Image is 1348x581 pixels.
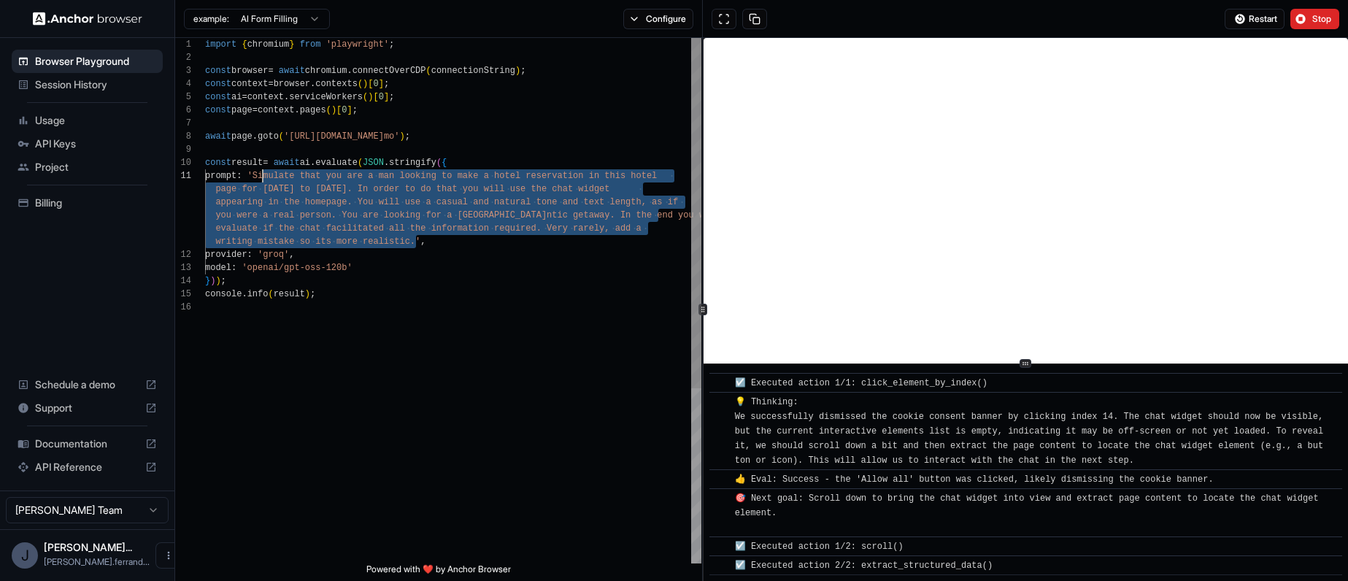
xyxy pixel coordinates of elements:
span: ) [368,92,373,102]
div: Schedule a demo [12,373,163,396]
span: 🎯 Next goal: Click the 'Allow all' button (index 14) to dismiss the cookie banner and reveal the ... [735,345,1314,369]
span: 0 [379,92,384,102]
span: 'openai/gpt-oss-120b' [242,263,352,273]
span: page for [DATE] to [DATE]. In order to do tha [215,184,452,194]
span: ) [363,79,368,89]
span: prompt [205,171,236,181]
div: 7 [175,117,191,130]
span: browser [231,66,268,76]
span: chromium [247,39,290,50]
span: ​ [717,472,724,487]
span: . [253,131,258,142]
span: ​ [717,491,724,506]
span: context [247,92,284,102]
div: Session History [12,73,163,96]
span: . [242,289,247,299]
div: Browser Playground [12,50,163,73]
span: 👍 Eval: Success - the 'Allow all' button was clicked, likely dismissing the cookie banner. [735,474,1214,485]
span: [ [368,79,373,89]
span: { [242,39,247,50]
span: ​ [717,539,724,554]
span: t you will use the chat widget [452,184,609,194]
button: Open menu [155,542,182,569]
span: , [289,250,294,260]
span: ​ [717,558,724,573]
div: 4 [175,77,191,91]
div: 3 [175,64,191,77]
span: ) [515,66,520,76]
span: ) [210,276,215,286]
span: ( [358,79,363,89]
span: info [247,289,269,299]
span: . [294,105,299,115]
span: goto [258,131,279,142]
span: } [205,276,210,286]
span: ( [436,158,442,168]
button: Stop [1290,9,1339,29]
div: 16 [175,301,191,314]
span: provider [205,250,247,260]
span: el reservation in this hotel [510,171,658,181]
button: Configure [623,9,694,29]
span: 💡 Thinking: We successfully dismissed the cookie consent banner by clicking index 14. The chat wi... [735,397,1329,466]
span: writing mistake so its more realistic.' [215,236,420,247]
span: Usage [35,113,157,128]
span: ; [389,39,394,50]
span: ) [305,289,310,299]
div: 6 [175,104,191,117]
div: 12 [175,248,191,261]
div: 5 [175,91,191,104]
span: evaluate if the chat facilitated all the informati [215,223,478,234]
span: ( [363,92,368,102]
div: 10 [175,156,191,169]
span: ; [405,131,410,142]
span: . [310,79,315,89]
span: const [205,158,231,168]
span: const [205,66,231,76]
span: . [284,92,289,102]
span: } [289,39,294,50]
img: Anchor Logo [33,12,142,26]
span: = [268,66,273,76]
span: ; [221,276,226,286]
span: ] [347,105,352,115]
span: ; [353,105,358,115]
span: . [347,66,352,76]
span: 0 [342,105,347,115]
div: 13 [175,261,191,274]
span: context [258,105,294,115]
div: Documentation [12,432,163,455]
div: 11 [175,169,191,182]
span: await [279,66,305,76]
span: { [442,158,447,168]
span: Browser Playground [35,54,157,69]
span: const [205,105,231,115]
span: ( [268,289,273,299]
span: : [236,171,242,181]
span: result [231,158,263,168]
span: Documentation [35,436,139,451]
span: 🎯 Next goal: Scroll down to bring the chat widget into view and extract page content to locate th... [735,493,1324,533]
span: const [205,79,231,89]
span: stringify [389,158,436,168]
span: page [231,105,253,115]
span: = [253,105,258,115]
button: Restart [1225,9,1285,29]
span: ai [300,158,310,168]
span: ) [215,276,220,286]
span: Session History [35,77,157,92]
span: : [231,263,236,273]
div: 1 [175,38,191,51]
span: import [205,39,236,50]
span: browser [274,79,310,89]
span: ; [310,289,315,299]
span: Stop [1312,13,1333,25]
span: '[URL][DOMAIN_NAME] [284,131,384,142]
span: from [300,39,321,50]
div: 15 [175,288,191,301]
span: await [274,158,300,168]
span: ai [231,92,242,102]
span: . [310,158,315,168]
span: . [384,158,389,168]
div: J [12,542,38,569]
